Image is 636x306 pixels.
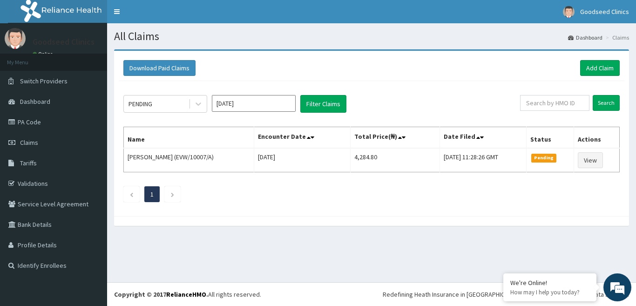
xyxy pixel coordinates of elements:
[254,127,351,149] th: Encounter Date
[5,28,26,49] img: User Image
[254,148,351,172] td: [DATE]
[107,282,636,306] footer: All rights reserved.
[593,95,620,111] input: Search
[563,6,575,18] img: User Image
[212,95,296,112] input: Select Month and Year
[33,38,95,46] p: Goodseed Clinics
[20,138,38,147] span: Claims
[124,127,254,149] th: Name
[124,148,254,172] td: [PERSON_NAME] (EVW/10007/A)
[531,154,557,162] span: Pending
[129,99,152,109] div: PENDING
[526,127,574,149] th: Status
[129,190,134,198] a: Previous page
[300,95,346,113] button: Filter Claims
[520,95,589,111] input: Search by HMO ID
[510,288,589,296] p: How may I help you today?
[114,30,629,42] h1: All Claims
[568,34,602,41] a: Dashboard
[33,51,55,57] a: Online
[114,290,208,299] strong: Copyright © 2017 .
[123,60,196,76] button: Download Paid Claims
[20,159,37,167] span: Tariffs
[574,127,619,149] th: Actions
[440,127,526,149] th: Date Filed
[580,7,629,16] span: Goodseed Clinics
[440,148,526,172] td: [DATE] 11:28:26 GMT
[351,127,440,149] th: Total Price(₦)
[20,77,68,85] span: Switch Providers
[351,148,440,172] td: 4,284.80
[578,152,603,168] a: View
[20,97,50,106] span: Dashboard
[383,290,629,299] div: Redefining Heath Insurance in [GEOGRAPHIC_DATA] using Telemedicine and Data Science!
[580,60,620,76] a: Add Claim
[170,190,175,198] a: Next page
[510,279,589,287] div: We're Online!
[166,290,206,299] a: RelianceHMO
[603,34,629,41] li: Claims
[150,190,154,198] a: Page 1 is your current page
